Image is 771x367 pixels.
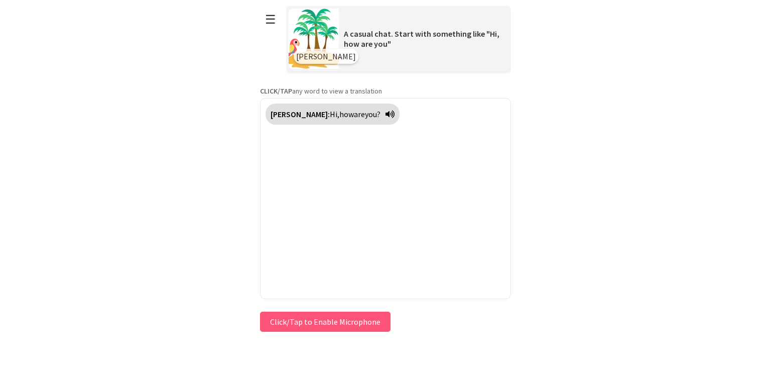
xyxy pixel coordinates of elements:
[354,109,365,119] span: are
[344,29,499,49] span: A casual chat. Start with something like "Hi, how are you"
[289,9,339,69] img: Scenario Image
[339,109,354,119] span: how
[260,86,292,96] strong: CLICK/TAP
[330,109,339,119] span: Hi,
[296,51,356,61] span: [PERSON_NAME]
[365,109,380,119] span: you?
[260,86,511,96] p: any word to view a translation
[260,7,281,32] button: ☰
[266,104,400,125] div: Click to translate
[271,109,330,119] strong: [PERSON_NAME]:
[260,312,391,332] button: Click/Tap to Enable Microphone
